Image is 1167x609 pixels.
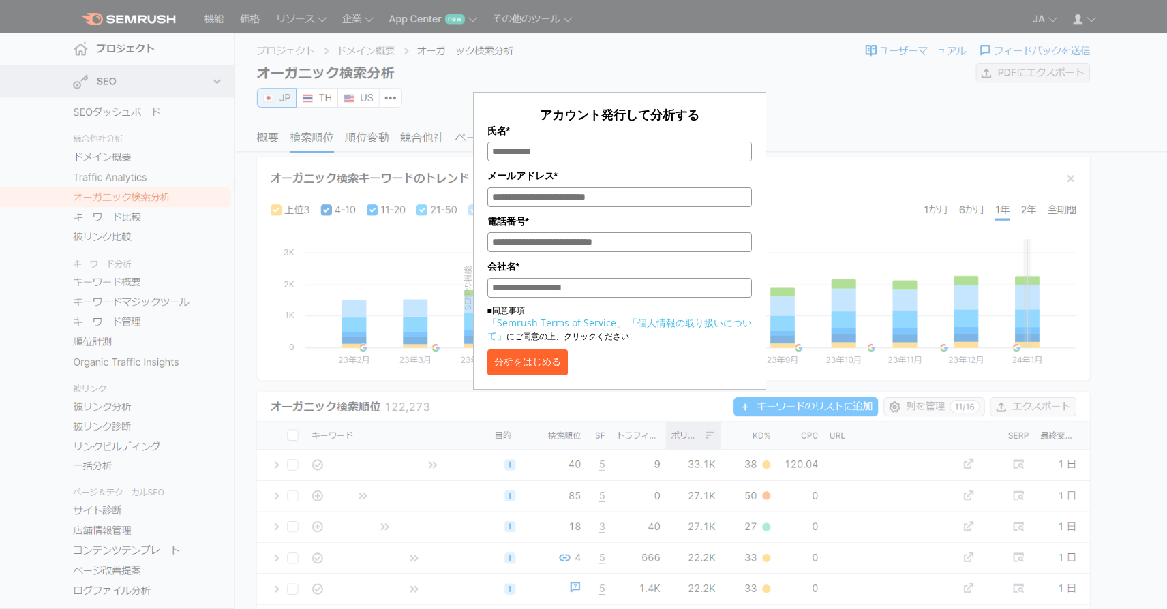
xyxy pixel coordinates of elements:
[487,316,752,342] a: 「個人情報の取り扱いについて」
[487,214,752,229] label: 電話番号*
[540,106,699,123] span: アカウント発行して分析する
[487,168,752,183] label: メールアドレス*
[487,349,568,375] button: 分析をはじめる
[487,304,752,343] p: ■同意事項 にご同意の上、クリックください
[487,316,626,329] a: 「Semrush Terms of Service」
